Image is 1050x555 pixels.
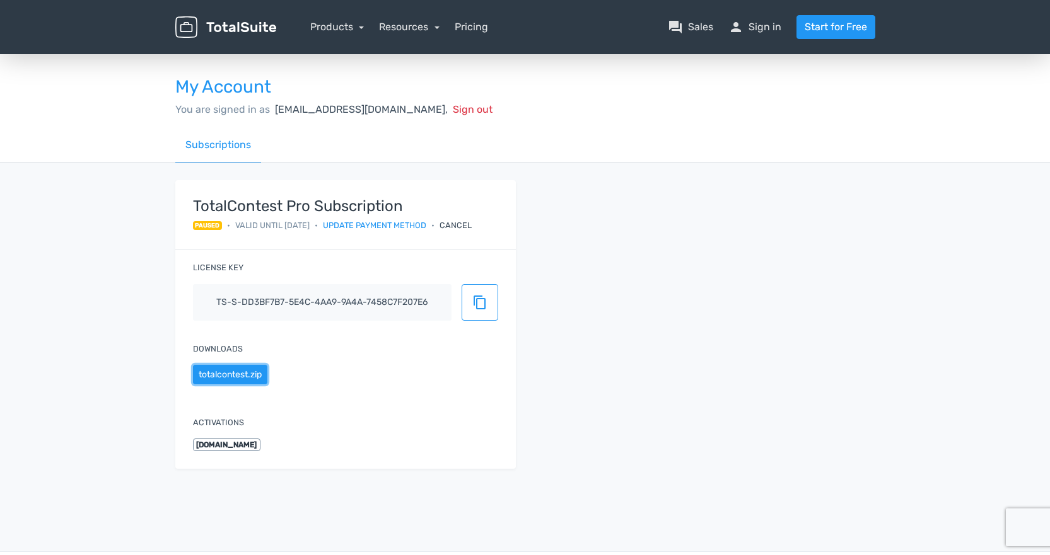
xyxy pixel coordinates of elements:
span: • [431,219,435,231]
span: content_copy [472,295,487,310]
span: Sign out [453,103,493,115]
a: Subscriptions [175,127,261,163]
a: personSign in [728,20,781,35]
img: TotalSuite for WordPress [175,16,276,38]
a: Products [310,21,365,33]
a: Update payment method [323,219,426,231]
span: • [315,219,318,231]
button: content_copy [462,284,498,321]
span: Valid until [DATE] [235,219,310,231]
span: question_answer [668,20,683,35]
span: [EMAIL_ADDRESS][DOMAIN_NAME], [275,103,448,115]
a: Pricing [455,20,488,35]
span: [DOMAIN_NAME] [193,438,261,451]
span: paused [193,221,223,230]
span: You are signed in as [175,103,270,115]
span: person [728,20,744,35]
label: Activations [193,416,244,428]
div: Cancel [440,219,472,231]
button: totalcontest.zip [193,365,267,384]
h3: My Account [175,77,875,97]
a: Start for Free [796,15,875,39]
a: question_answerSales [668,20,713,35]
label: License key [193,261,243,273]
a: Resources [379,21,440,33]
strong: TotalContest Pro Subscription [193,198,472,214]
span: • [227,219,230,231]
label: Downloads [193,343,243,355]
